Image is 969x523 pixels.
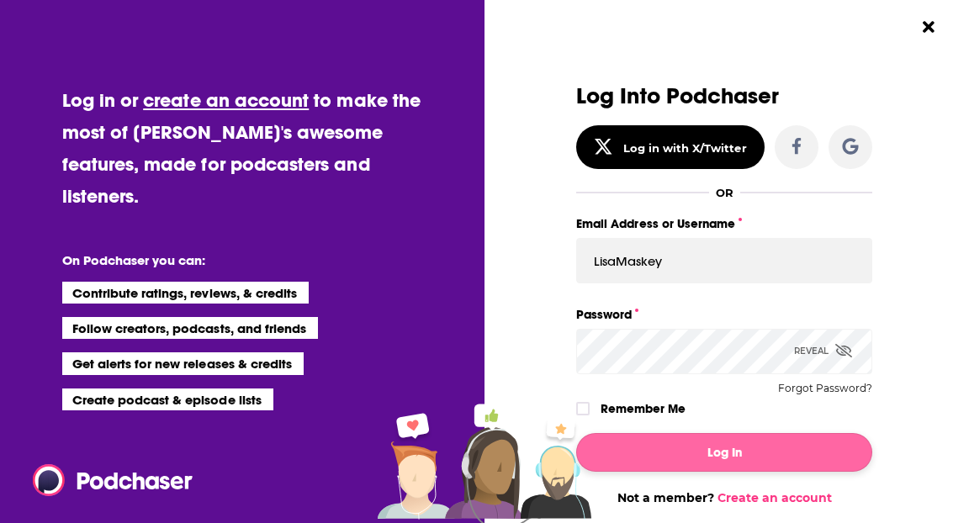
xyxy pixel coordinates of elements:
[62,317,319,339] li: Follow creators, podcasts, and friends
[794,329,852,373] div: Reveal
[576,238,872,283] input: Email Address or Username
[717,490,832,505] a: Create an account
[913,11,945,43] button: Close Button
[716,186,733,199] div: OR
[576,433,872,472] button: Log In
[62,282,310,304] li: Contribute ratings, reviews, & credits
[143,88,309,112] a: create an account
[778,383,872,394] button: Forgot Password?
[62,352,304,374] li: Get alerts for new releases & credits
[601,398,686,420] label: Remember Me
[576,84,872,108] h3: Log Into Podchaser
[576,213,872,235] label: Email Address or Username
[623,141,747,155] div: Log in with X/Twitter
[62,252,399,268] li: On Podchaser you can:
[32,464,193,496] img: Podchaser - Follow, Share and Rate Podcasts
[576,304,872,325] label: Password
[576,125,765,169] button: Log in with X/Twitter
[576,490,872,505] div: Not a member?
[32,464,180,496] a: Podchaser - Follow, Share and Rate Podcasts
[62,388,273,410] li: Create podcast & episode lists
